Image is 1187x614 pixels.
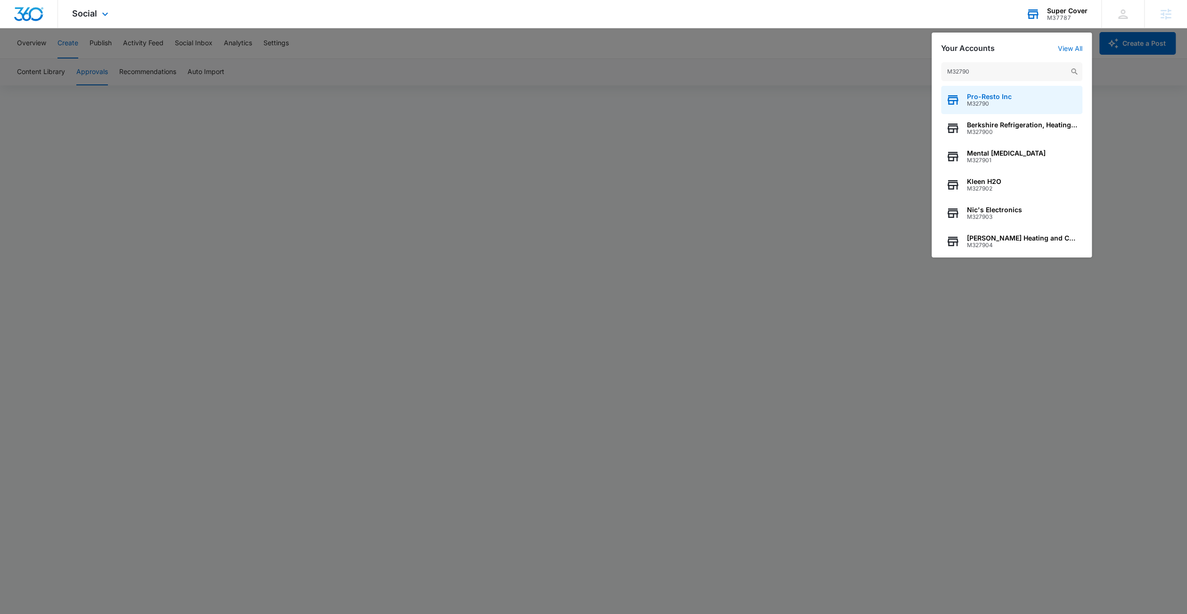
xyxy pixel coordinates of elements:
[941,114,1082,142] button: Berkshire Refrigeration, Heating & CoolingM327900
[967,185,1001,192] span: M327902
[941,227,1082,256] button: [PERSON_NAME] Heating and CoolingM327904
[1058,44,1082,52] a: View All
[1047,15,1088,21] div: account id
[72,8,97,18] span: Social
[941,142,1082,171] button: Mental [MEDICAL_DATA]M327901
[967,121,1078,129] span: Berkshire Refrigeration, Heating & Cooling
[967,206,1022,214] span: Nic's Electronics
[967,100,1012,107] span: M32790
[967,93,1012,100] span: Pro-Resto Inc
[941,199,1082,227] button: Nic's ElectronicsM327903
[941,44,995,53] h2: Your Accounts
[941,62,1082,81] input: Search Accounts
[1047,7,1088,15] div: account name
[967,214,1022,220] span: M327903
[967,157,1046,164] span: M327901
[967,149,1046,157] span: Mental [MEDICAL_DATA]
[967,129,1078,135] span: M327900
[941,86,1082,114] button: Pro-Resto IncM32790
[967,234,1078,242] span: [PERSON_NAME] Heating and Cooling
[941,171,1082,199] button: Kleen H2OM327902
[967,178,1001,185] span: Kleen H2O
[967,242,1078,249] span: M327904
